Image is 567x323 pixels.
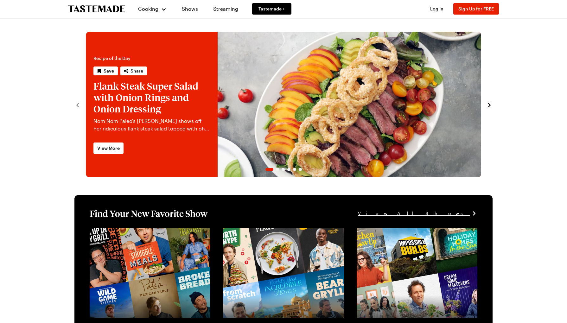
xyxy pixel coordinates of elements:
button: navigate to next item [486,101,493,108]
span: Go to slide 3 [282,168,285,171]
button: Sign Up for FREE [453,3,499,15]
a: View All Shows [358,210,477,217]
button: Share [120,66,147,75]
div: 1 / 6 [86,32,481,177]
h1: Find Your New Favorite Show [90,208,207,219]
span: Go to slide 4 [287,168,290,171]
span: Go to slide 1 [265,168,273,171]
span: View More [97,145,120,151]
span: Go to slide 2 [276,168,279,171]
span: Go to slide 5 [293,168,296,171]
span: Share [131,68,143,74]
span: Log In [430,6,443,11]
span: Go to slide 6 [299,168,302,171]
a: View More [93,142,124,154]
span: Tastemade + [258,6,285,12]
span: Cooking [138,6,158,12]
a: View full content for [object Object] [223,229,309,235]
a: To Tastemade Home Page [68,5,125,13]
a: Tastemade + [252,3,291,15]
a: View full content for [object Object] [357,229,443,235]
a: View full content for [object Object] [90,229,176,235]
button: Cooking [138,1,167,16]
span: Save [104,68,114,74]
button: Save recipe [93,66,118,75]
button: Log In [424,6,449,12]
span: Sign Up for FREE [458,6,494,11]
button: navigate to previous item [74,101,81,108]
span: View All Shows [358,210,470,217]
